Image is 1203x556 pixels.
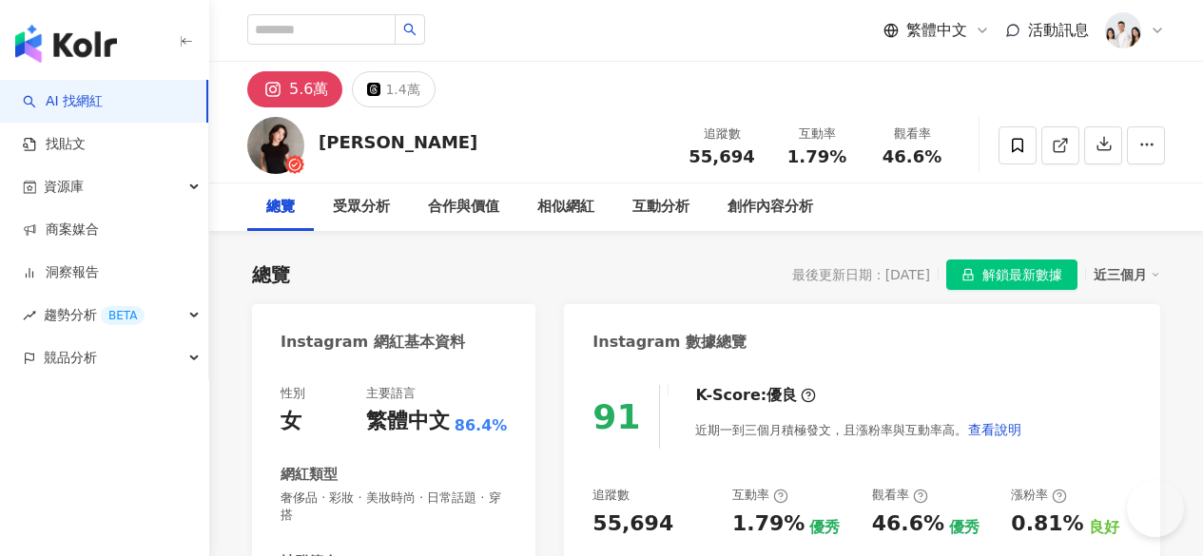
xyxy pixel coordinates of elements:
span: lock [961,268,975,281]
div: 互動率 [732,487,788,504]
a: 商案媒合 [23,220,99,240]
span: rise [23,309,36,322]
div: 網紅類型 [281,465,338,485]
img: logo [15,25,117,63]
div: 91 [592,397,640,436]
iframe: Help Scout Beacon - Open [1127,480,1184,537]
span: 46.6% [883,147,941,166]
span: 資源庫 [44,165,84,208]
div: 5.6萬 [289,76,328,103]
div: 近期一到三個月積極發文，且漲粉率與互動率高。 [695,411,1022,449]
span: 55,694 [689,146,754,166]
button: 5.6萬 [247,71,342,107]
div: 優秀 [809,517,840,538]
div: 受眾分析 [333,196,390,219]
div: K-Score : [695,385,816,406]
a: searchAI 找網紅 [23,92,103,111]
div: 55,694 [592,509,673,539]
div: 互動分析 [632,196,689,219]
div: 1.79% [732,509,805,539]
span: 86.4% [455,415,508,436]
span: 活動訊息 [1028,21,1089,39]
img: 20231221_NR_1399_Small.jpg [1105,12,1141,48]
a: 找貼文 [23,135,86,154]
span: 1.79% [787,147,846,166]
div: BETA [101,306,145,325]
div: 追蹤數 [686,125,758,144]
div: 46.6% [872,509,944,539]
span: 解鎖最新數據 [982,260,1062,291]
div: 性別 [281,385,305,402]
span: 繁體中文 [906,20,967,41]
span: search [403,23,417,36]
div: 合作與價值 [428,196,499,219]
div: 漲粉率 [1011,487,1067,504]
button: 1.4萬 [352,71,435,107]
div: 互動率 [781,125,853,144]
img: KOL Avatar [247,117,304,174]
div: 近三個月 [1094,262,1160,287]
div: 0.81% [1011,509,1083,539]
button: 查看說明 [967,411,1022,449]
div: [PERSON_NAME] [319,130,477,154]
div: 女 [281,407,301,436]
span: 趨勢分析 [44,294,145,336]
span: 奢侈品 · 彩妝 · 美妝時尚 · 日常話題 · 穿搭 [281,489,507,524]
div: 總覽 [252,261,290,288]
div: 相似網紅 [537,196,594,219]
div: 追蹤數 [592,487,630,504]
span: 查看說明 [968,422,1021,437]
div: 創作內容分析 [728,196,813,219]
div: 觀看率 [872,487,928,504]
div: Instagram 網紅基本資料 [281,332,465,353]
button: 解鎖最新數據 [946,259,1077,290]
div: 主要語言 [366,385,416,402]
div: 觀看率 [876,125,948,144]
div: 1.4萬 [385,76,419,103]
div: 總覽 [266,196,295,219]
a: 洞察報告 [23,263,99,282]
div: 良好 [1089,517,1119,538]
div: 最後更新日期：[DATE] [792,267,930,282]
div: 優秀 [949,517,980,538]
span: 競品分析 [44,336,97,379]
div: 繁體中文 [366,407,450,436]
div: Instagram 數據總覽 [592,332,747,353]
div: 優良 [766,385,797,406]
